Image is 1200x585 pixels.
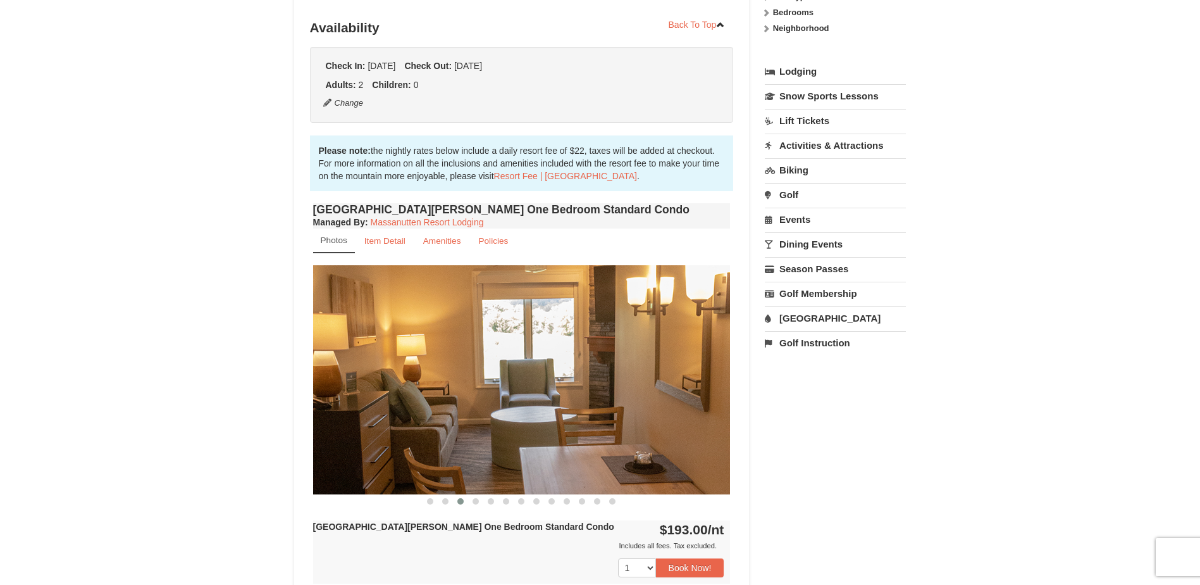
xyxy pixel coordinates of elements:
[313,217,368,227] strong: :
[356,229,414,253] a: Item Detail
[326,61,366,71] strong: Check In:
[368,61,395,71] span: [DATE]
[415,229,469,253] a: Amenities
[313,539,724,552] div: Includes all fees. Tax excluded.
[454,61,482,71] span: [DATE]
[313,229,355,253] a: Photos
[765,134,906,157] a: Activities & Attractions
[765,208,906,231] a: Events
[364,236,405,246] small: Item Detail
[765,257,906,280] a: Season Passes
[326,80,356,90] strong: Adults:
[773,8,813,17] strong: Bedrooms
[404,61,452,71] strong: Check Out:
[470,229,516,253] a: Policies
[319,146,371,156] strong: Please note:
[313,217,365,227] span: Managed By
[321,236,347,245] small: Photos
[494,171,637,181] a: Resort Fee | [GEOGRAPHIC_DATA]
[313,203,731,216] h4: [GEOGRAPHIC_DATA][PERSON_NAME] One Bedroom Standard Condo
[660,15,734,34] a: Back To Top
[371,217,484,227] a: Massanutten Resort Lodging
[765,84,906,108] a: Snow Sports Lessons
[310,135,734,191] div: the nightly rates below include a daily resort fee of $22, taxes will be added at checkout. For m...
[310,15,734,41] h3: Availability
[765,60,906,83] a: Lodging
[660,522,724,537] strong: $193.00
[765,306,906,330] a: [GEOGRAPHIC_DATA]
[414,80,419,90] span: 0
[773,23,829,33] strong: Neighborhood
[765,282,906,305] a: Golf Membership
[359,80,364,90] span: 2
[423,236,461,246] small: Amenities
[765,183,906,206] a: Golf
[313,265,731,494] img: 18876286-191-b92e729b.jpg
[708,522,724,537] span: /nt
[765,158,906,182] a: Biking
[323,96,364,110] button: Change
[313,522,614,532] strong: [GEOGRAPHIC_DATA][PERSON_NAME] One Bedroom Standard Condo
[765,232,906,256] a: Dining Events
[765,109,906,132] a: Lift Tickets
[372,80,411,90] strong: Children:
[478,236,508,246] small: Policies
[656,558,724,577] button: Book Now!
[765,331,906,355] a: Golf Instruction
